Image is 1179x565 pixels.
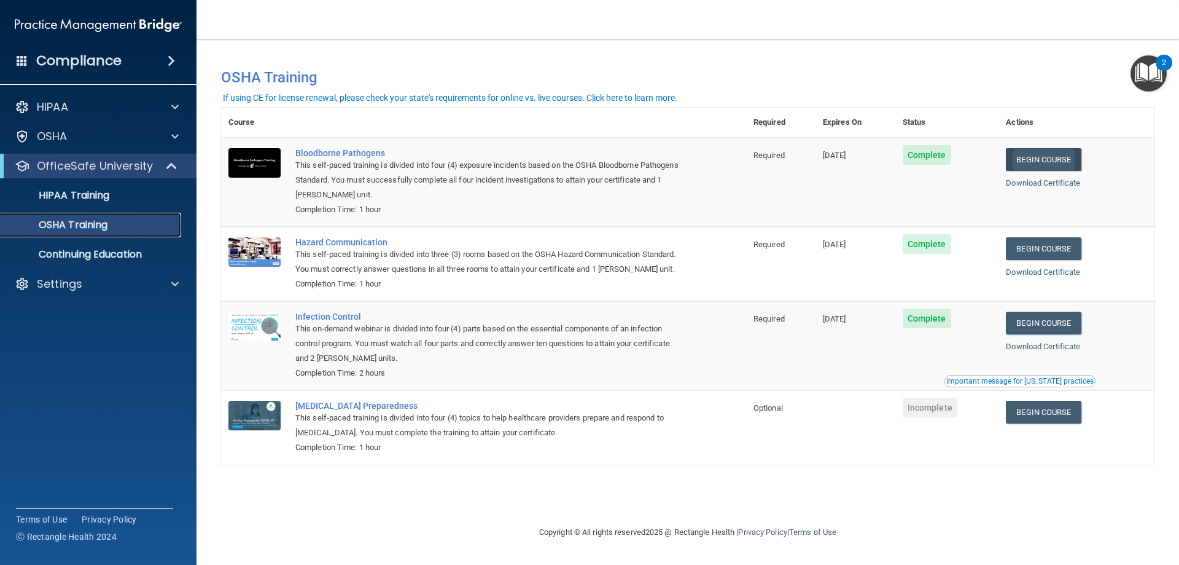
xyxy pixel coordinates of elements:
[823,314,846,323] span: [DATE]
[753,240,785,249] span: Required
[295,158,685,202] div: This self-paced training is divided into four (4) exposure incidents based on the OSHA Bloodborne...
[944,375,1095,387] button: Read this if you are a dental practitioner in the state of CA
[37,129,68,144] p: OSHA
[753,314,785,323] span: Required
[815,108,895,138] th: Expires On
[1162,63,1166,79] div: 2
[895,108,999,138] th: Status
[295,322,685,366] div: This on-demand webinar is divided into four (4) parts based on the essential components of an inf...
[15,159,178,173] a: OfficeSafe University
[295,277,685,291] div: Completion Time: 1 hour
[823,151,846,160] span: [DATE]
[295,366,685,381] div: Completion Time: 2 hours
[37,100,68,114] p: HIPAA
[464,513,912,552] div: Copyright © All rights reserved 2025 @ Rectangle Health | |
[1006,342,1080,351] a: Download Certificate
[746,108,815,138] th: Required
[15,13,182,38] img: PMB logo
[1006,237,1081,260] a: Begin Course
[15,100,179,114] a: HIPAA
[221,108,288,138] th: Course
[998,108,1154,138] th: Actions
[946,377,1094,385] div: Important message for [US_STATE] practices
[738,527,787,537] a: Privacy Policy
[295,312,685,322] a: Infection Control
[1006,148,1081,171] a: Begin Course
[8,189,109,202] p: HIPAA Training
[753,151,785,160] span: Required
[903,309,951,328] span: Complete
[221,92,679,104] button: If using CE for license renewal, please check your state's requirements for online vs. live cours...
[1006,401,1081,424] a: Begin Course
[223,93,677,102] div: If using CE for license renewal, please check your state's requirements for online vs. live cours...
[1006,178,1080,188] a: Download Certificate
[295,401,685,411] a: [MEDICAL_DATA] Preparedness
[1006,267,1080,277] a: Download Certificate
[903,234,951,254] span: Complete
[16,531,117,543] span: Ⓒ Rectangle Health 2024
[16,513,67,526] a: Terms of Use
[8,248,176,261] p: Continuing Education
[221,69,1154,86] h4: OSHA Training
[295,237,685,247] a: Hazard Communication
[295,148,685,158] a: Bloodborne Pathogens
[1006,312,1081,334] a: Begin Course
[295,247,685,277] div: This self-paced training is divided into three (3) rooms based on the OSHA Hazard Communication S...
[823,240,846,249] span: [DATE]
[37,277,82,291] p: Settings
[295,440,685,455] div: Completion Time: 1 hour
[789,527,836,537] a: Terms of Use
[36,52,122,69] h4: Compliance
[295,411,685,440] div: This self-paced training is divided into four (4) topics to help healthcare providers prepare and...
[753,403,783,413] span: Optional
[903,145,951,165] span: Complete
[82,513,137,526] a: Privacy Policy
[8,219,107,231] p: OSHA Training
[37,159,153,173] p: OfficeSafe University
[15,129,179,144] a: OSHA
[295,202,685,217] div: Completion Time: 1 hour
[1130,55,1167,92] button: Open Resource Center, 2 new notifications
[903,398,957,417] span: Incomplete
[15,277,179,291] a: Settings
